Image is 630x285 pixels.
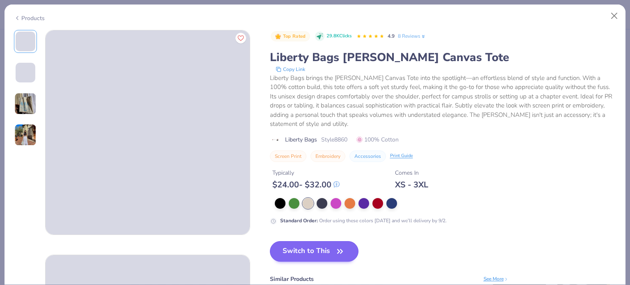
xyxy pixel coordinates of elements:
[398,32,426,40] a: 8 Reviews
[271,31,310,42] button: Badge Button
[280,217,318,224] strong: Standard Order :
[270,50,616,65] div: Liberty Bags [PERSON_NAME] Canvas Tote
[310,150,345,162] button: Embroidery
[275,33,281,40] img: Top Rated sort
[270,73,616,129] div: Liberty Bags brings the [PERSON_NAME] Canvas Tote into the spotlight—an effortless blend of style...
[235,33,246,43] button: Like
[607,8,622,24] button: Close
[285,135,317,144] span: Liberty Bags
[395,180,428,190] div: XS - 3XL
[270,150,306,162] button: Screen Print
[388,33,395,39] span: 4.9
[272,169,340,177] div: Typically
[484,275,509,283] div: See More
[14,124,37,146] img: User generated content
[356,135,399,144] span: 100% Cotton
[270,275,314,283] div: Similar Products
[273,65,308,73] button: copy to clipboard
[272,180,340,190] div: $ 24.00 - $ 32.00
[283,34,306,39] span: Top Rated
[321,135,347,144] span: Style 8860
[280,217,447,224] div: Order using these colors [DATE] and we’ll delivery by 9/2.
[349,150,386,162] button: Accessories
[270,241,359,262] button: Switch to This
[395,169,428,177] div: Comes In
[356,30,384,43] div: 4.9 Stars
[326,33,352,40] span: 29.8K Clicks
[270,137,281,143] img: brand logo
[14,14,45,23] div: Products
[14,93,37,115] img: User generated content
[390,153,413,160] div: Print Guide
